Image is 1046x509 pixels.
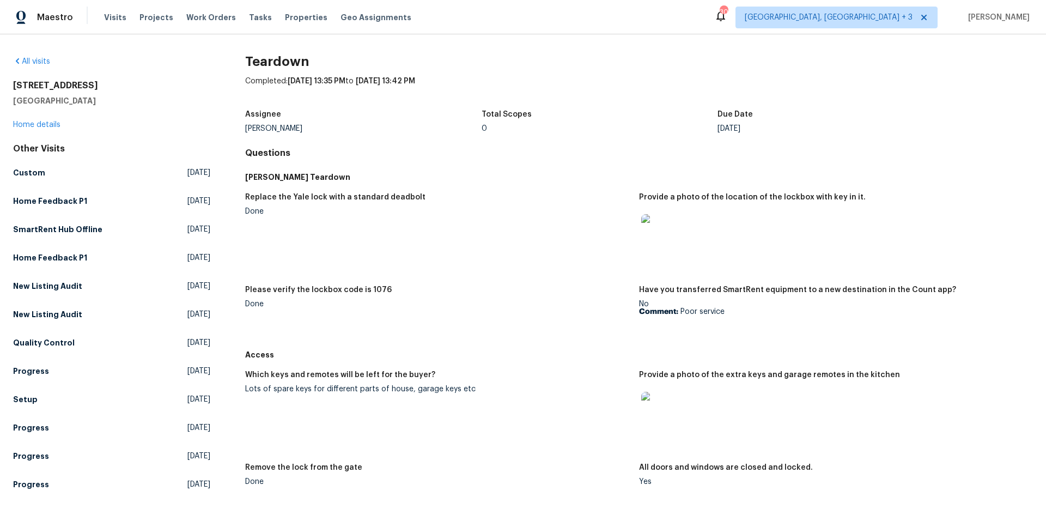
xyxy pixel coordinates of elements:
[245,464,362,471] h5: Remove the lock from the gate
[13,337,75,348] h5: Quality Control
[186,12,236,23] span: Work Orders
[13,366,49,377] h5: Progress
[245,349,1033,360] h5: Access
[245,172,1033,183] h5: [PERSON_NAME] Teardown
[187,394,210,405] span: [DATE]
[285,12,327,23] span: Properties
[13,143,210,154] div: Other Visits
[245,385,630,393] div: Lots of spare keys for different parts of house, garage keys etc
[639,193,866,201] h5: Provide a photo of the location of the lockbox with key in it.
[13,418,210,438] a: Progress[DATE]
[639,300,1024,316] div: No
[249,14,272,21] span: Tasks
[245,56,1033,67] h2: Teardown
[187,451,210,462] span: [DATE]
[13,252,87,263] h5: Home Feedback P1
[13,167,45,178] h5: Custom
[13,361,210,381] a: Progress[DATE]
[639,308,1024,316] p: Poor service
[187,337,210,348] span: [DATE]
[187,422,210,433] span: [DATE]
[639,464,813,471] h5: All doors and windows are closed and locked.
[13,305,210,324] a: New Listing Audit[DATE]
[245,478,630,486] div: Done
[13,224,102,235] h5: SmartRent Hub Offline
[104,12,126,23] span: Visits
[717,125,954,132] div: [DATE]
[639,371,900,379] h5: Provide a photo of the extra keys and garage remotes in the kitchen
[139,12,173,23] span: Projects
[639,478,1024,486] div: Yes
[13,451,49,462] h5: Progress
[245,148,1033,159] h4: Questions
[245,286,392,294] h5: Please verify the lockbox code is 1076
[639,308,678,316] b: Comment:
[13,220,210,239] a: SmartRent Hub Offline[DATE]
[13,248,210,268] a: Home Feedback P1[DATE]
[187,479,210,490] span: [DATE]
[13,309,82,320] h5: New Listing Audit
[245,208,630,215] div: Done
[245,300,630,308] div: Done
[13,276,210,296] a: New Listing Audit[DATE]
[720,7,727,17] div: 30
[288,77,345,85] span: [DATE] 13:35 PM
[13,121,60,129] a: Home details
[245,193,425,201] h5: Replace the Yale lock with a standard deadbolt
[245,76,1033,104] div: Completed: to
[187,167,210,178] span: [DATE]
[356,77,415,85] span: [DATE] 13:42 PM
[13,95,210,106] h5: [GEOGRAPHIC_DATA]
[13,394,38,405] h5: Setup
[340,12,411,23] span: Geo Assignments
[13,58,50,65] a: All visits
[187,366,210,377] span: [DATE]
[187,224,210,235] span: [DATE]
[37,12,73,23] span: Maestro
[13,196,87,207] h5: Home Feedback P1
[13,422,49,433] h5: Progress
[13,390,210,409] a: Setup[DATE]
[717,111,753,118] h5: Due Date
[13,446,210,466] a: Progress[DATE]
[245,125,482,132] div: [PERSON_NAME]
[13,475,210,494] a: Progress[DATE]
[13,479,49,490] h5: Progress
[13,281,82,292] h5: New Listing Audit
[13,163,210,183] a: Custom[DATE]
[245,111,281,118] h5: Assignee
[187,309,210,320] span: [DATE]
[13,333,210,353] a: Quality Control[DATE]
[13,191,210,211] a: Home Feedback P1[DATE]
[245,371,435,379] h5: Which keys and remotes will be left for the buyer?
[482,111,532,118] h5: Total Scopes
[187,281,210,292] span: [DATE]
[187,252,210,263] span: [DATE]
[639,286,956,294] h5: Have you transferred SmartRent equipment to a new destination in the Count app?
[482,125,718,132] div: 0
[187,196,210,207] span: [DATE]
[745,12,913,23] span: [GEOGRAPHIC_DATA], [GEOGRAPHIC_DATA] + 3
[13,80,210,91] h2: [STREET_ADDRESS]
[964,12,1030,23] span: [PERSON_NAME]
